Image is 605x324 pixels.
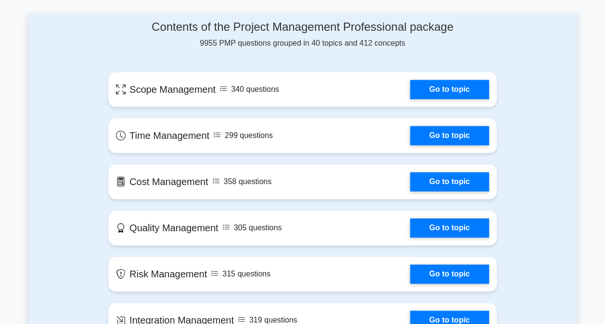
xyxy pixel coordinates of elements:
[108,20,497,34] h4: Contents of the Project Management Professional package
[410,126,489,145] a: Go to topic
[410,80,489,99] a: Go to topic
[410,218,489,237] a: Go to topic
[410,172,489,191] a: Go to topic
[108,20,497,50] div: 9955 PMP questions grouped in 40 topics and 412 concepts
[410,264,489,284] a: Go to topic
